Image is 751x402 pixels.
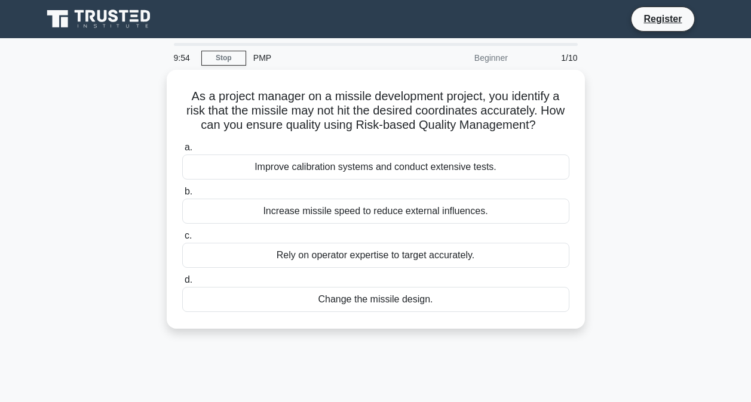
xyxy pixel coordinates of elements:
[201,51,246,66] a: Stop
[246,46,410,70] div: PMP
[182,154,569,180] div: Improve calibration systems and conduct extensive tests.
[185,142,192,152] span: a.
[181,89,571,133] h5: As a project manager on a missile development project, you identify a risk that the missile may n...
[185,274,192,285] span: d.
[167,46,201,70] div: 9:54
[410,46,515,70] div: Beginner
[182,199,569,224] div: Increase missile speed to reduce external influences.
[636,11,689,26] a: Register
[182,287,569,312] div: Change the missile design.
[185,186,192,196] span: b.
[182,243,569,268] div: Rely on operator expertise to target accurately.
[185,230,192,240] span: c.
[515,46,585,70] div: 1/10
